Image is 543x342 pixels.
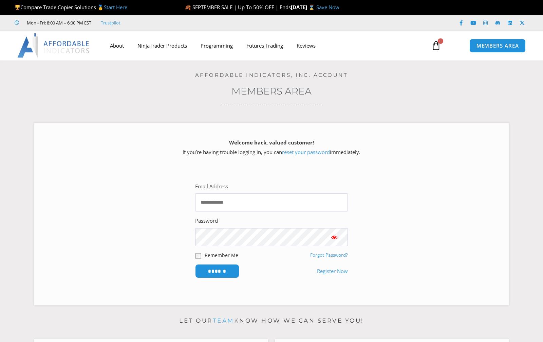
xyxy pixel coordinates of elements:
span: Compare Trade Copier Solutions 🥇 [15,4,127,11]
a: Futures Trading [240,38,290,53]
p: If you’re having trouble logging in, you can immediately. [46,138,497,157]
a: Affordable Indicators, Inc. Account [195,72,348,78]
strong: [DATE] ⌛ [291,4,316,11]
a: team [213,317,234,324]
a: Members Area [231,85,312,97]
img: 🏆 [15,5,20,10]
a: Save Now [316,4,339,11]
nav: Menu [103,38,424,53]
strong: Welcome back, valued customer! [229,139,314,146]
span: 0 [438,38,443,44]
a: Register Now [317,267,348,276]
button: Show password [321,228,348,246]
label: Email Address [195,182,228,191]
label: Remember Me [205,252,238,259]
a: Start Here [104,4,127,11]
a: NinjaTrader Products [131,38,194,53]
a: Reviews [290,38,322,53]
span: MEMBERS AREA [476,43,519,48]
a: Trustpilot [101,19,120,27]
a: reset your password [282,149,330,155]
a: 0 [421,36,451,55]
label: Password [195,216,218,226]
span: Mon - Fri: 8:00 AM – 6:00 PM EST [25,19,91,27]
a: MEMBERS AREA [469,39,526,53]
a: About [103,38,131,53]
a: Forgot Password? [310,252,348,258]
span: 🍂 SEPTEMBER SALE | Up To 50% OFF | Ends [185,4,291,11]
a: Programming [194,38,240,53]
img: LogoAI | Affordable Indicators – NinjaTrader [17,33,90,58]
p: Let our know how we can serve you! [34,315,509,326]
